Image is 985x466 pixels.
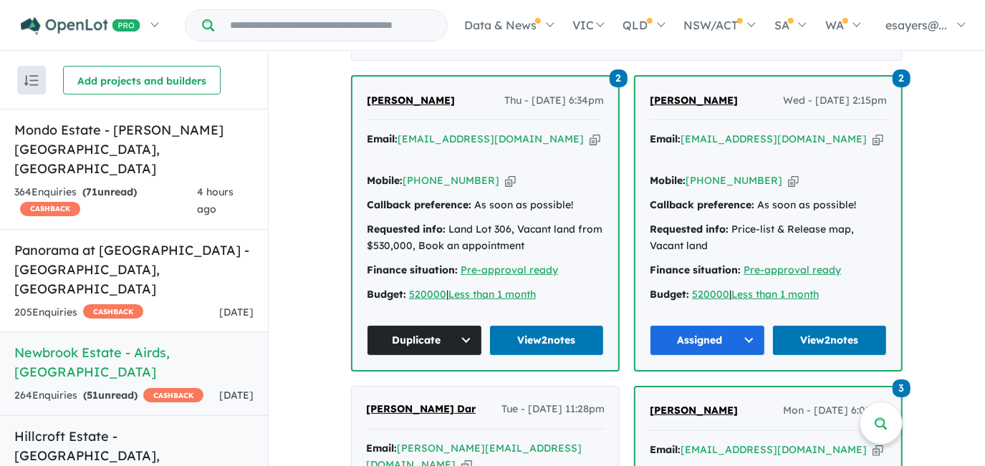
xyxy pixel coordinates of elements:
[650,443,681,456] strong: Email:
[219,389,254,402] span: [DATE]
[14,343,254,382] h5: Newbrook Estate - Airds , [GEOGRAPHIC_DATA]
[367,132,398,145] strong: Email:
[692,288,729,301] a: 520000
[83,304,143,319] span: CASHBACK
[650,404,738,417] span: [PERSON_NAME]
[20,202,80,216] span: CASHBACK
[893,379,910,397] span: 3
[650,92,738,110] a: [PERSON_NAME]
[610,69,628,87] span: 2
[63,66,221,94] button: Add projects and builders
[650,198,754,211] strong: Callback preference:
[650,402,738,419] a: [PERSON_NAME]
[367,198,471,211] strong: Callback preference:
[21,17,140,35] img: Openlot PRO Logo White
[367,223,446,236] strong: Requested info:
[590,132,600,147] button: Copy
[366,402,476,415] span: [PERSON_NAME] Dar
[489,325,605,356] a: View2notes
[650,221,887,256] div: Price-list & Release map, Vacant land
[893,67,910,87] a: 2
[788,173,799,188] button: Copy
[772,325,888,356] a: View2notes
[783,402,887,419] span: Mon - [DATE] 6:07pm
[367,221,604,256] div: Land Lot 306, Vacant land from $530,000, Book an appointment
[650,132,681,145] strong: Email:
[367,325,482,356] button: Duplicate
[143,388,203,402] span: CASHBACK
[731,288,819,301] a: Less than 1 month
[461,263,558,276] a: Pre-approval ready
[367,94,455,107] span: [PERSON_NAME]
[367,263,458,276] strong: Finance situation:
[83,389,138,402] strong: ( unread)
[873,442,883,457] button: Copy
[873,132,883,147] button: Copy
[650,223,729,236] strong: Requested info:
[409,288,446,301] a: 520000
[501,401,605,418] span: Tue - [DATE] 11:28pm
[82,185,137,198] strong: ( unread)
[744,263,841,276] a: Pre-approval ready
[14,241,254,298] h5: Panorama at [GEOGRAPHIC_DATA] - [GEOGRAPHIC_DATA] , [GEOGRAPHIC_DATA]
[650,94,738,107] span: [PERSON_NAME]
[24,75,39,86] img: sort.svg
[14,387,203,404] div: 264 Enquir ies
[398,132,584,145] a: [EMAIL_ADDRESS][DOMAIN_NAME]
[219,306,254,319] span: [DATE]
[681,132,867,145] a: [EMAIL_ADDRESS][DOMAIN_NAME]
[650,263,741,276] strong: Finance situation:
[686,174,782,187] a: [PHONE_NUMBER]
[650,197,887,214] div: As soon as possible!
[366,401,476,418] a: [PERSON_NAME] Dar
[504,92,604,110] span: Thu - [DATE] 6:34pm
[217,10,444,41] input: Try estate name, suburb, builder or developer
[650,174,686,187] strong: Mobile:
[367,197,604,214] div: As soon as possible!
[87,389,98,402] span: 51
[367,286,604,304] div: |
[681,443,867,456] a: [EMAIL_ADDRESS][DOMAIN_NAME]
[650,286,887,304] div: |
[650,325,765,356] button: Assigned
[367,92,455,110] a: [PERSON_NAME]
[14,184,197,218] div: 364 Enquir ies
[610,67,628,87] a: 2
[650,288,689,301] strong: Budget:
[197,185,234,215] span: 4 hours ago
[367,174,403,187] strong: Mobile:
[783,92,887,110] span: Wed - [DATE] 2:15pm
[893,378,910,397] a: 3
[893,69,910,87] span: 2
[403,174,499,187] a: [PHONE_NUMBER]
[448,288,536,301] a: Less than 1 month
[14,304,143,321] div: 205 Enquir ies
[86,185,97,198] span: 71
[885,18,947,32] span: esayers@...
[14,120,254,178] h5: Mondo Estate - [PERSON_NAME][GEOGRAPHIC_DATA] , [GEOGRAPHIC_DATA]
[505,173,516,188] button: Copy
[367,288,406,301] strong: Budget:
[366,442,397,455] strong: Email:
